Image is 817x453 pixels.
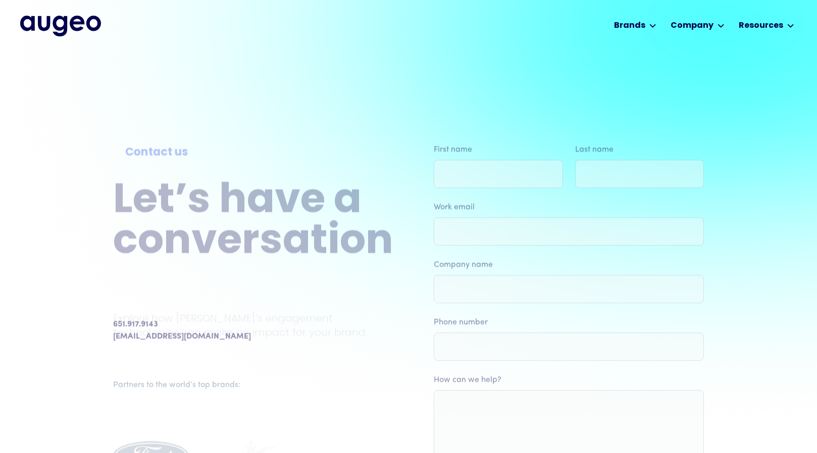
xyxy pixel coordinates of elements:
a: home [20,16,101,36]
div: Company [671,20,713,32]
label: Last name [575,143,704,156]
div: Brands [614,20,645,32]
img: Augeo's full logo in midnight blue. [20,16,101,36]
h2: Let’s have a conversation [113,181,393,263]
label: Work email [434,201,704,213]
p: Explore how [PERSON_NAME]’s engagement technologies can make an impact for your brand. [113,311,393,339]
div: Contact us [125,144,381,161]
label: Company name [434,259,704,271]
label: First name [434,143,563,156]
div: Resources [739,20,783,32]
label: How can we help? [434,374,704,386]
label: Phone number [434,316,704,328]
a: [EMAIL_ADDRESS][DOMAIN_NAME] [113,330,251,342]
div: Partners to the world’s top brands: [113,379,389,391]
